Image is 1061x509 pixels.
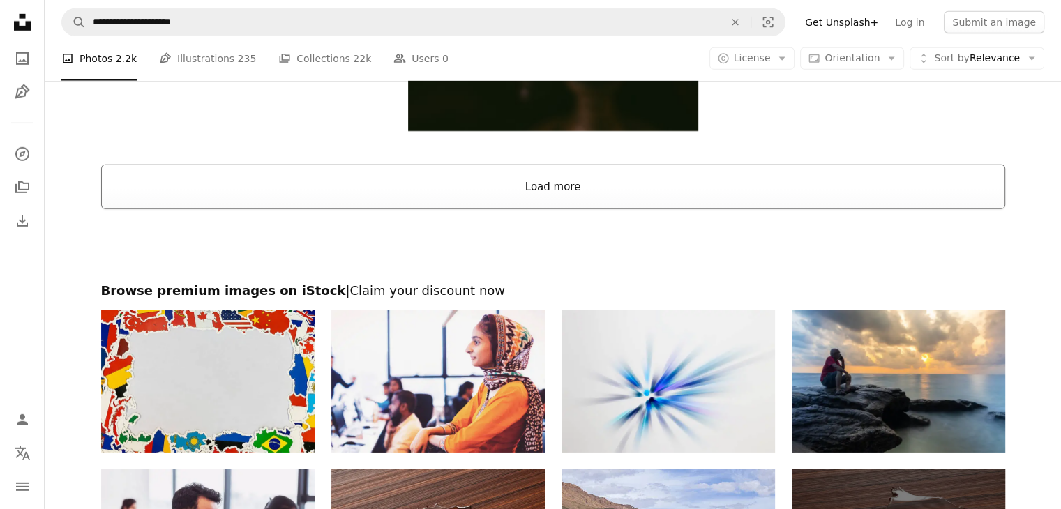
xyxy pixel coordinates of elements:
a: Home — Unsplash [8,8,36,39]
button: Submit an image [944,11,1044,33]
img: abstract background. [562,310,775,453]
button: Clear [720,9,751,36]
h2: Browse premium images on iStock [101,282,1005,299]
a: Collections 22k [278,36,371,81]
button: Menu [8,473,36,501]
img: Colorful World Map Frame with Flags and Blank Center Space for Text or Design [101,310,315,453]
form: Find visuals sitewide [61,8,785,36]
img: Aspirational Portrait of a Confident Female Business Executive [331,310,545,453]
span: Sort by [934,52,969,63]
a: Photos [8,45,36,73]
span: Relevance [934,52,1020,66]
a: Log in / Sign up [8,406,36,434]
a: Users 0 [393,36,449,81]
img: isolated old man talking on mobile long exposure blur with sunrise sky and sea horizon [792,310,1005,453]
button: License [709,47,795,70]
span: 235 [238,51,257,66]
button: Load more [101,165,1005,209]
a: Explore [8,140,36,168]
button: Orientation [800,47,904,70]
span: 22k [353,51,371,66]
span: 0 [442,51,449,66]
button: Language [8,439,36,467]
button: Search Unsplash [62,9,86,36]
a: Log in [887,11,933,33]
span: | Claim your discount now [345,283,505,298]
a: Get Unsplash+ [797,11,887,33]
a: Illustrations [8,78,36,106]
a: Download History [8,207,36,235]
span: License [734,52,771,63]
a: Illustrations 235 [159,36,256,81]
span: Orientation [825,52,880,63]
button: Sort byRelevance [910,47,1044,70]
button: Visual search [751,9,785,36]
a: Collections [8,174,36,202]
